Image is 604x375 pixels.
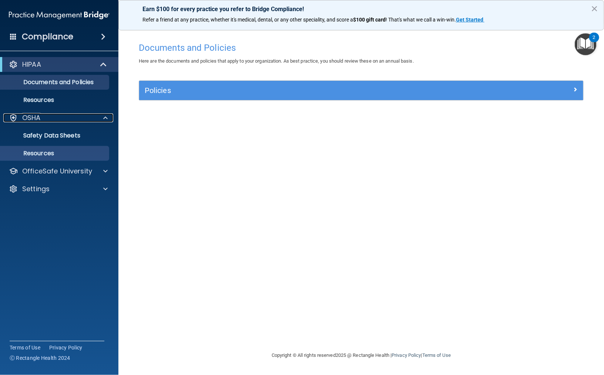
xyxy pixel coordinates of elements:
div: Copyright © All rights reserved 2025 @ Rectangle Health | | [226,344,496,367]
img: PMB logo [9,8,110,23]
span: Refer a friend at any practice, whether it's medical, dental, or any other speciality, and score a [142,17,353,23]
span: Ⓒ Rectangle Health 2024 [10,354,70,362]
strong: Get Started [456,17,483,23]
p: OSHA [22,113,41,122]
a: Privacy Policy [49,344,83,351]
h4: Compliance [22,31,73,42]
p: Earn $100 for every practice you refer to Bridge Compliance! [142,6,580,13]
a: HIPAA [9,60,107,69]
a: Terms of Use [422,352,451,358]
h4: Documents and Policies [139,43,584,53]
button: Open Resource Center, 2 new notifications [575,33,597,55]
p: Resources [5,96,106,104]
a: Terms of Use [10,344,40,351]
p: Safety Data Sheets [5,132,106,139]
h5: Policies [145,86,467,94]
p: Settings [22,185,50,193]
p: HIPAA [22,60,41,69]
button: Close [591,3,598,14]
a: OSHA [9,113,108,122]
p: OfficeSafe University [22,167,92,176]
span: Here are the documents and policies that apply to your organization. As best practice, you should... [139,58,414,64]
p: Documents and Policies [5,79,106,86]
strong: $100 gift card [353,17,386,23]
a: OfficeSafe University [9,167,108,176]
a: Policies [145,84,578,96]
a: Get Started [456,17,484,23]
span: ! That's what we call a win-win. [386,17,456,23]
p: Resources [5,150,106,157]
a: Settings [9,185,108,193]
div: 2 [593,37,595,47]
a: Privacy Policy [392,352,421,358]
